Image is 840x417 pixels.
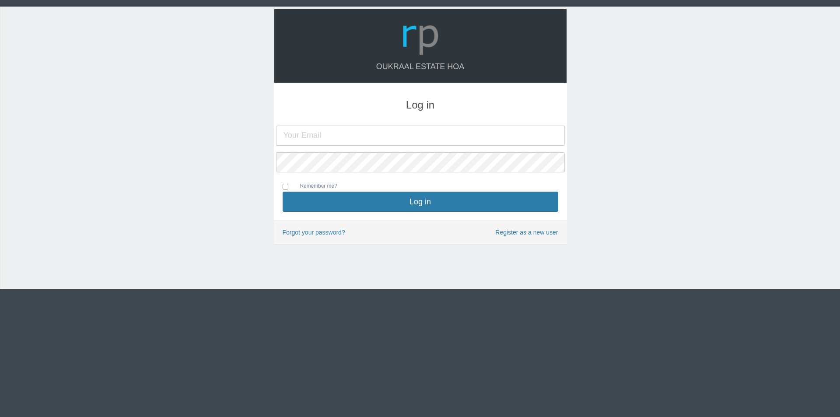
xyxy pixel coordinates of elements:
input: Your Email [276,126,565,146]
button: Log in [283,192,558,212]
h3: Log in [283,99,558,111]
h4: Oukraal Estate HOA [283,63,558,71]
img: Logo [399,16,441,58]
a: Register as a new user [495,228,558,238]
input: Remember me? [283,184,288,189]
a: Forgot your password? [283,229,345,236]
label: Remember me? [291,182,337,192]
